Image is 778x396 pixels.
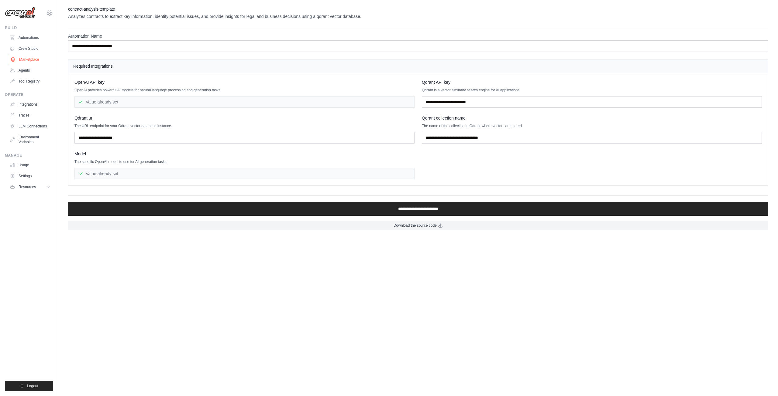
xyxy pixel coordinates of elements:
div: Manage [5,153,53,158]
a: Environment Variables [7,132,53,147]
button: Resources [7,182,53,192]
p: The specific OpenAI model to use for AI generation tasks. [74,159,415,164]
span: Download the source code [394,223,437,228]
div: Build [5,25,53,30]
a: Crew Studio [7,44,53,53]
div: Operate [5,92,53,97]
p: Qdrant is a vector similarity search engine for AI applications. [422,88,762,93]
a: Usage [7,160,53,170]
span: Qdrant collection name [422,115,466,121]
span: Qdrant API key [422,79,450,85]
div: Value already set [74,168,415,179]
p: OpenAI provides powerful AI models for natural language processing and generation tasks. [74,88,415,93]
span: Model [74,151,86,157]
a: Integrations [7,100,53,109]
span: Logout [27,384,38,388]
a: Traces [7,110,53,120]
button: Logout [5,381,53,391]
p: The name of the collection in Qdrant where vectors are stored. [422,124,762,128]
h4: Required Integrations [73,63,763,69]
a: Settings [7,171,53,181]
img: Logo [5,7,35,19]
h2: contract-analysis-template [68,6,768,12]
a: Download the source code [68,221,768,230]
span: OpenAI API key [74,79,105,85]
p: Analyzes contracts to extract key information, identify potential issues, and provide insights fo... [68,13,768,19]
a: Automations [7,33,53,42]
a: Agents [7,66,53,75]
p: The URL endpoint for your Qdrant vector database instance. [74,124,415,128]
span: Qdrant url [74,115,93,121]
a: Tool Registry [7,76,53,86]
span: Resources [19,184,36,189]
a: LLM Connections [7,121,53,131]
a: Marketplace [8,55,54,64]
label: Automation Name [68,33,768,39]
div: Value already set [74,96,415,108]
